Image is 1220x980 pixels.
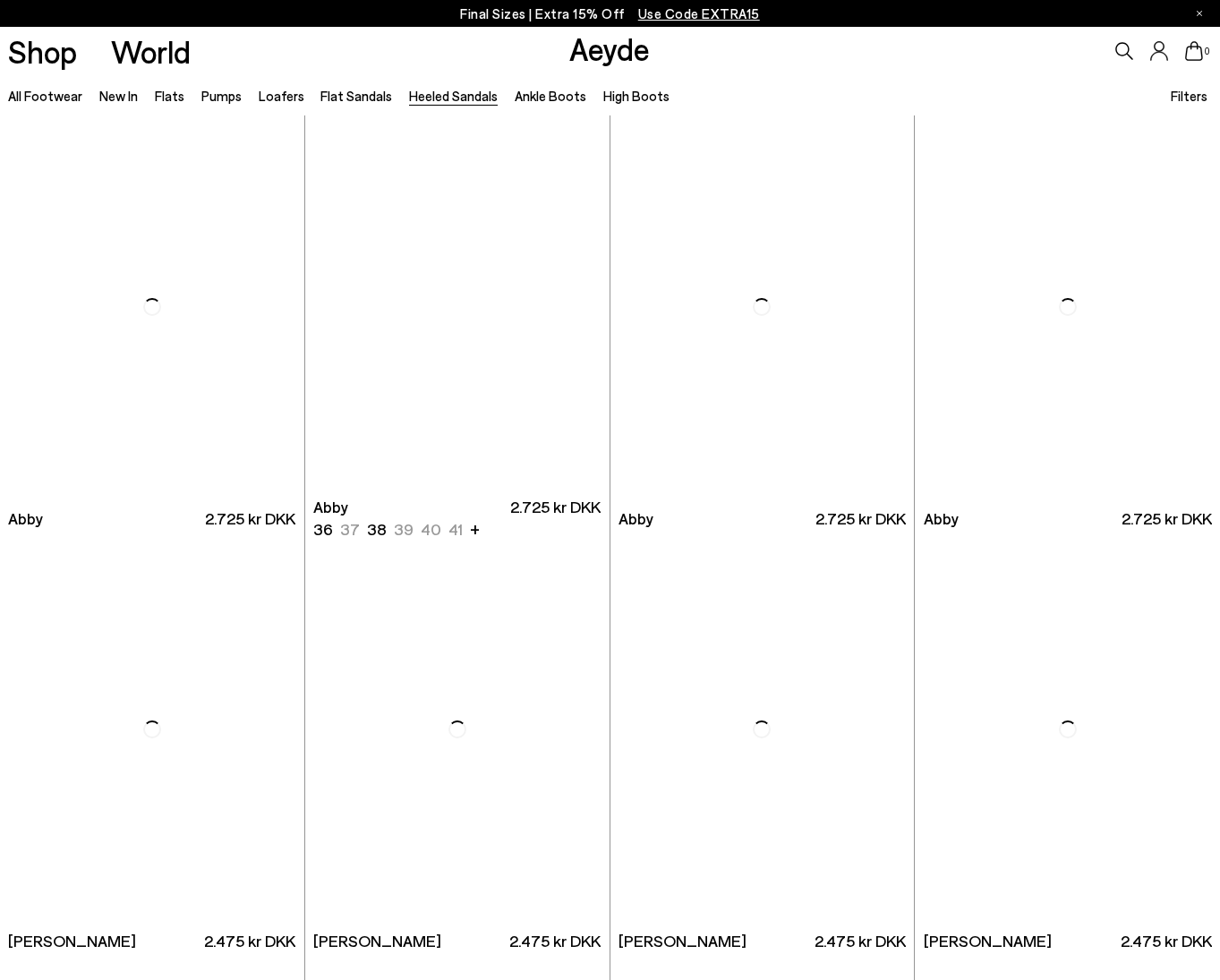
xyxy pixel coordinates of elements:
a: Ankle Boots [515,88,586,104]
span: 2.475 kr DKK [509,930,601,952]
a: Shop [8,36,77,67]
a: [PERSON_NAME] 2.475 kr DKK [610,921,915,961]
a: High Boots [603,88,670,104]
span: Abby [8,507,43,530]
a: Heeled Sandals [409,88,498,104]
span: Abby [924,507,959,530]
span: [PERSON_NAME] [8,930,136,952]
li: 36 [313,518,333,541]
img: Abby Leather Mules [915,115,1220,498]
span: [PERSON_NAME] [313,930,441,952]
img: Abby Leather Mules [305,115,610,498]
a: Abby 2.725 kr DKK [915,499,1220,539]
img: Daphne Leather Thong Sandals [305,539,610,921]
span: 2.725 kr DKK [205,507,295,530]
a: [PERSON_NAME] 2.475 kr DKK [915,921,1220,961]
span: [PERSON_NAME] [619,930,747,952]
li: 38 [367,518,387,541]
a: Flat Sandals [320,88,392,104]
a: Aeyde [569,30,650,67]
a: Next slide Previous slide [305,115,610,498]
a: World [111,36,191,67]
a: Pumps [201,88,242,104]
img: Abby Leather Mules [610,115,915,498]
a: Flats [155,88,184,104]
a: Abby 2.725 kr DKK [610,499,915,539]
span: Abby [313,496,348,518]
a: All Footwear [8,88,82,104]
span: 2.725 kr DKK [510,496,601,541]
span: Navigate to /collections/ss25-final-sizes [638,5,760,21]
span: Filters [1171,88,1207,104]
span: Abby [619,507,653,530]
span: 0 [1203,47,1212,56]
span: 2.725 kr DKK [815,507,906,530]
img: Daphne Leather Thong Sandals [610,539,915,921]
p: Final Sizes | Extra 15% Off [460,3,760,25]
span: 2.475 kr DKK [815,930,906,952]
a: 0 [1185,41,1203,61]
a: New In [99,88,138,104]
a: Loafers [259,88,304,104]
img: Daphne Leather Thong Sandals [915,539,1220,921]
div: 1 / 6 [305,115,610,498]
a: [PERSON_NAME] 2.475 kr DKK [305,921,610,961]
ul: variant [313,518,457,541]
li: + [470,516,480,541]
a: Abby 36 37 38 39 40 41 + 2.725 kr DKK [305,499,610,539]
span: 2.725 kr DKK [1122,507,1212,530]
span: 2.475 kr DKK [1121,930,1212,952]
span: 2.475 kr DKK [204,930,295,952]
span: [PERSON_NAME] [924,930,1052,952]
